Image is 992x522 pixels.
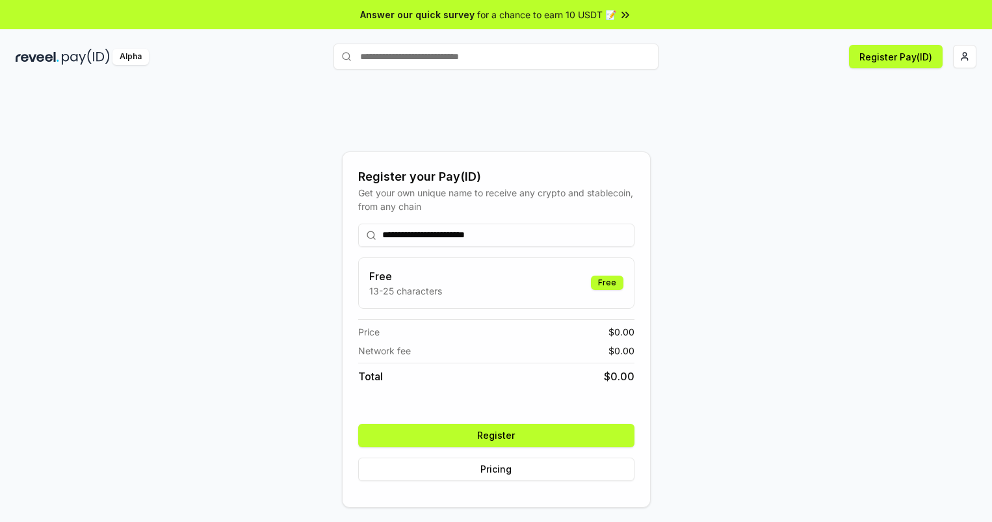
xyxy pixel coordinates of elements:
[608,344,634,358] span: $ 0.00
[477,8,616,21] span: for a chance to earn 10 USDT 📝
[608,325,634,339] span: $ 0.00
[358,168,634,186] div: Register your Pay(ID)
[358,458,634,481] button: Pricing
[849,45,943,68] button: Register Pay(ID)
[358,344,411,358] span: Network fee
[358,424,634,447] button: Register
[358,325,380,339] span: Price
[112,49,149,65] div: Alpha
[16,49,59,65] img: reveel_dark
[604,369,634,384] span: $ 0.00
[591,276,623,290] div: Free
[369,284,442,298] p: 13-25 characters
[369,268,442,284] h3: Free
[358,186,634,213] div: Get your own unique name to receive any crypto and stablecoin, from any chain
[360,8,475,21] span: Answer our quick survey
[358,369,383,384] span: Total
[62,49,110,65] img: pay_id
